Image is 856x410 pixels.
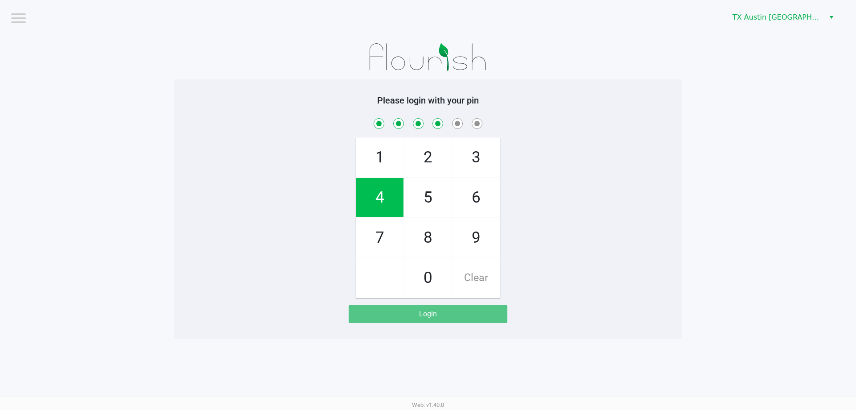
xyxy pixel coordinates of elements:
[181,95,675,106] h5: Please login with your pin
[825,9,838,25] button: Select
[453,258,500,298] span: Clear
[453,218,500,257] span: 9
[453,138,500,177] span: 3
[404,218,452,257] span: 8
[356,178,403,217] span: 4
[733,12,819,23] span: TX Austin [GEOGRAPHIC_DATA]
[453,178,500,217] span: 6
[404,138,452,177] span: 2
[356,218,403,257] span: 7
[404,178,452,217] span: 5
[356,138,403,177] span: 1
[404,258,452,298] span: 0
[412,402,444,408] span: Web: v1.40.0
